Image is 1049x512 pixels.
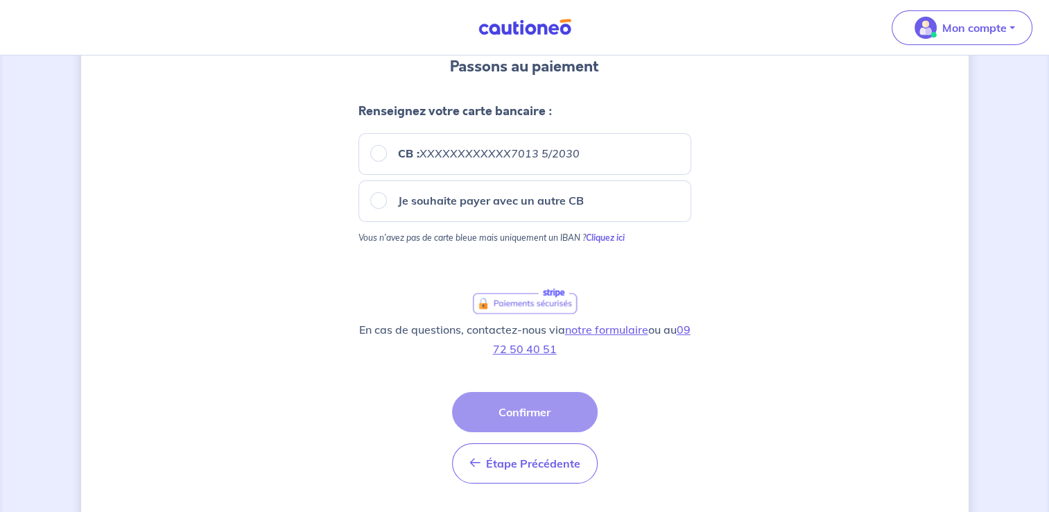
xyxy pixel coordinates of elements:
p: Je souhaite payer avec un autre CB [398,192,584,209]
em: XXXXXXXXXXXX7013 5/2030 [419,146,580,160]
p: Passons au paiement [450,56,599,78]
h4: Renseignez votre carte bancaire : [358,100,691,122]
p: Mon compte [942,19,1007,36]
img: illu_account_valid_menu.svg [914,17,937,39]
p: En cas de questions, contactez-nous via ou au [358,320,691,359]
a: notre formulaire [565,323,648,336]
button: illu_account_valid_menu.svgMon compte [892,10,1032,45]
img: Cautioneo [473,19,577,36]
p: Vous n’avez pas de carte bleue mais uniquement un IBAN ? [358,233,691,254]
a: logo-stripe [472,287,578,314]
button: Étape Précédente [452,443,598,484]
strong: CB : [398,146,580,160]
strong: Cliquez ici [586,232,625,243]
img: logo-stripe [473,288,577,314]
span: Étape Précédente [486,456,580,470]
